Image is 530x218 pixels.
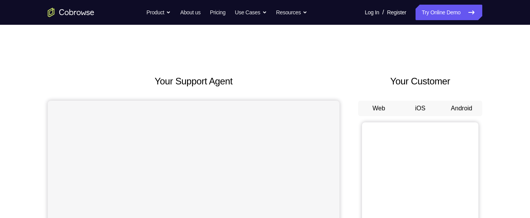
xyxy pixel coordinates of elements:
button: Web [358,101,400,116]
h2: Your Support Agent [48,74,339,88]
button: Product [147,5,171,20]
button: Use Cases [235,5,267,20]
button: Resources [276,5,308,20]
a: Try Online Demo [416,5,482,20]
span: / [382,8,384,17]
a: Log In [365,5,379,20]
a: Go to the home page [48,8,94,17]
button: Android [441,101,482,116]
h2: Your Customer [358,74,482,88]
a: Register [387,5,406,20]
button: iOS [400,101,441,116]
a: About us [180,5,200,20]
a: Pricing [210,5,225,20]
